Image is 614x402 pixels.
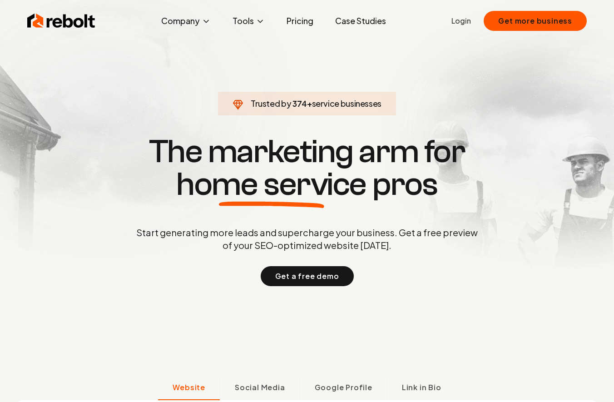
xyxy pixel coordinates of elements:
button: Google Profile [300,377,387,400]
button: Social Media [220,377,300,400]
img: Rebolt Logo [27,12,95,30]
span: Trusted by [251,98,291,109]
p: Start generating more leads and supercharge your business. Get a free preview of your SEO-optimiz... [134,226,480,252]
span: Social Media [235,382,285,393]
a: Pricing [279,12,321,30]
button: Get a free demo [261,266,354,286]
button: Company [154,12,218,30]
button: Link in Bio [387,377,456,400]
button: Get more business [484,11,587,31]
span: + [307,98,312,109]
span: Google Profile [315,382,372,393]
a: Login [451,15,471,26]
span: service businesses [312,98,382,109]
span: 374 [292,97,307,110]
span: Website [173,382,205,393]
span: Link in Bio [402,382,441,393]
a: Case Studies [328,12,393,30]
h1: The marketing arm for pros [89,135,525,201]
span: home service [176,168,366,201]
button: Tools [225,12,272,30]
button: Website [158,377,220,400]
